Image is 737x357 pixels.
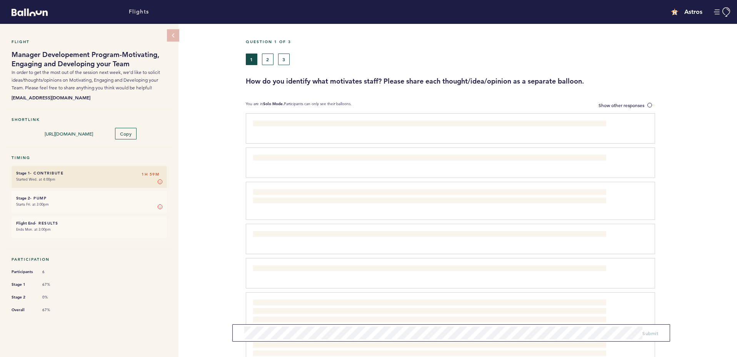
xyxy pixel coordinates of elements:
[246,39,731,44] h5: Question 1 of 3
[42,269,65,275] span: 6
[684,7,702,17] h4: Astros
[12,50,167,69] h1: Manager Developement Program-Motivating, Engaging and Developing your Team
[16,171,162,176] h6: - Contribute
[16,202,49,207] time: Starts Fri. at 3:00pm
[253,121,318,127] span: I ask them what motivates them
[642,330,658,336] span: Submit
[129,8,149,16] a: Flights
[12,39,167,44] h5: Flight
[16,221,162,226] h6: - Results
[714,7,731,17] button: Manage Account
[12,155,167,160] h5: Timing
[12,306,35,314] span: Overall
[6,8,48,16] a: Balloon
[12,281,35,288] span: Stage 1
[12,117,167,122] h5: Shortlink
[16,196,162,201] h6: - Pump
[262,54,273,65] button: 2
[16,221,35,226] small: Flight End
[120,131,132,137] span: Copy
[246,77,731,86] h3: How do you identify what motivates staff? Please share each thought/idea/opinion as a separate ba...
[142,171,159,178] span: 1H 59M
[115,128,137,139] button: Copy
[12,293,35,301] span: Stage 2
[253,190,594,204] span: Managers who want to motivate their employees better must first invest in the knowledge and appli...
[278,54,290,65] button: 3
[16,196,30,201] small: Stage 2
[246,101,352,109] p: You are in Participants can only see their balloons.
[16,177,55,182] time: Started Wed. at 4:00pm
[253,156,452,162] span: I ask them about ongoing projects and try to get a sense of their genuine interest or lack thereof.
[246,54,257,65] button: 1
[599,102,644,108] span: Show other responses
[16,227,51,232] time: Ends Mon. at 3:00pm
[42,295,65,300] span: 0%
[42,282,65,287] span: 67%
[16,171,30,176] small: Stage 1
[642,329,658,337] button: Submit
[253,266,591,272] span: Taking notice of how they spend their "down time" while working, basically what projects are they...
[12,94,167,101] b: [EMAIL_ADDRESS][DOMAIN_NAME]
[253,232,461,238] span: Create a safe environment, ask open-ended questions that encourage deeper reflection and sharing.
[12,69,160,91] span: In order to get the most out of the session next week, we’d like to solicit ideas/thoughts/opinio...
[12,268,35,276] span: Participants
[12,257,167,262] h5: Participation
[42,307,65,313] span: 67%
[263,101,284,106] b: Solo Mode.
[12,8,48,16] svg: Balloon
